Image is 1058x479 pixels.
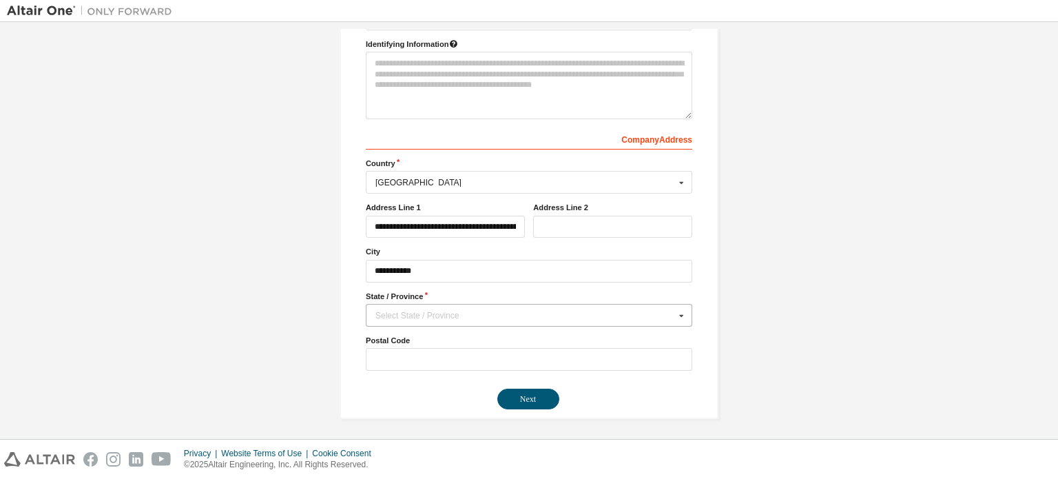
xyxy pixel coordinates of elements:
div: Cookie Consent [312,448,379,459]
div: [GEOGRAPHIC_DATA] [375,179,675,187]
img: linkedin.svg [129,452,143,467]
img: instagram.svg [106,452,121,467]
button: Next [497,389,559,409]
label: City [366,246,692,257]
label: Country [366,158,692,169]
label: Address Line 2 [533,202,692,213]
img: youtube.svg [152,452,172,467]
img: altair_logo.svg [4,452,75,467]
img: facebook.svg [83,452,98,467]
p: © 2025 Altair Engineering, Inc. All Rights Reserved. [184,459,380,471]
div: Privacy [184,448,221,459]
label: Postal Code [366,335,692,346]
label: Address Line 1 [366,202,525,213]
label: Please provide any information that will help our support team identify your company. Email and n... [366,39,692,50]
label: State / Province [366,291,692,302]
div: Select State / Province [375,312,675,320]
div: Company Address [366,128,692,150]
img: Altair One [7,4,179,18]
div: Website Terms of Use [221,448,312,459]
